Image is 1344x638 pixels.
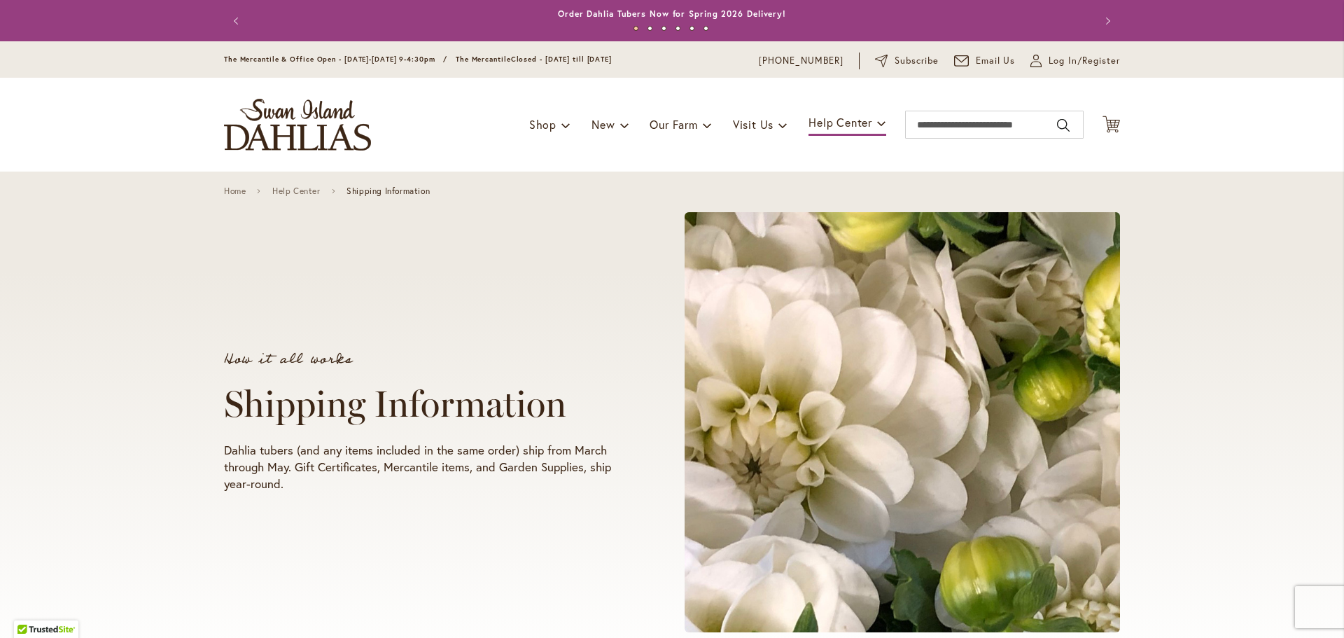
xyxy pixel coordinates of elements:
span: Help Center [808,115,872,130]
a: store logo [224,99,371,151]
button: 6 of 6 [703,26,708,31]
span: Shop [529,117,556,132]
button: 2 of 6 [647,26,652,31]
a: Help Center [272,186,321,196]
p: How it all works [224,352,631,366]
button: Previous [224,7,252,35]
span: Email Us [976,54,1016,68]
span: Closed - [DATE] till [DATE] [511,55,612,64]
span: The Mercantile & Office Open - [DATE]-[DATE] 9-4:30pm / The Mercantile [224,55,511,64]
a: [PHONE_NUMBER] [759,54,843,68]
button: 5 of 6 [689,26,694,31]
a: Email Us [954,54,1016,68]
button: 4 of 6 [675,26,680,31]
span: Log In/Register [1049,54,1120,68]
button: 1 of 6 [633,26,638,31]
span: Shipping Information [346,186,430,196]
a: Subscribe [875,54,939,68]
span: Visit Us [733,117,773,132]
h1: Shipping Information [224,383,631,425]
span: Subscribe [895,54,939,68]
span: New [591,117,615,132]
p: Dahlia tubers (and any items included in the same order) ship from March through May. Gift Certif... [224,442,631,492]
a: Order Dahlia Tubers Now for Spring 2026 Delivery! [558,8,786,19]
a: Log In/Register [1030,54,1120,68]
span: Our Farm [650,117,697,132]
button: Next [1092,7,1120,35]
button: 3 of 6 [661,26,666,31]
a: Home [224,186,246,196]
